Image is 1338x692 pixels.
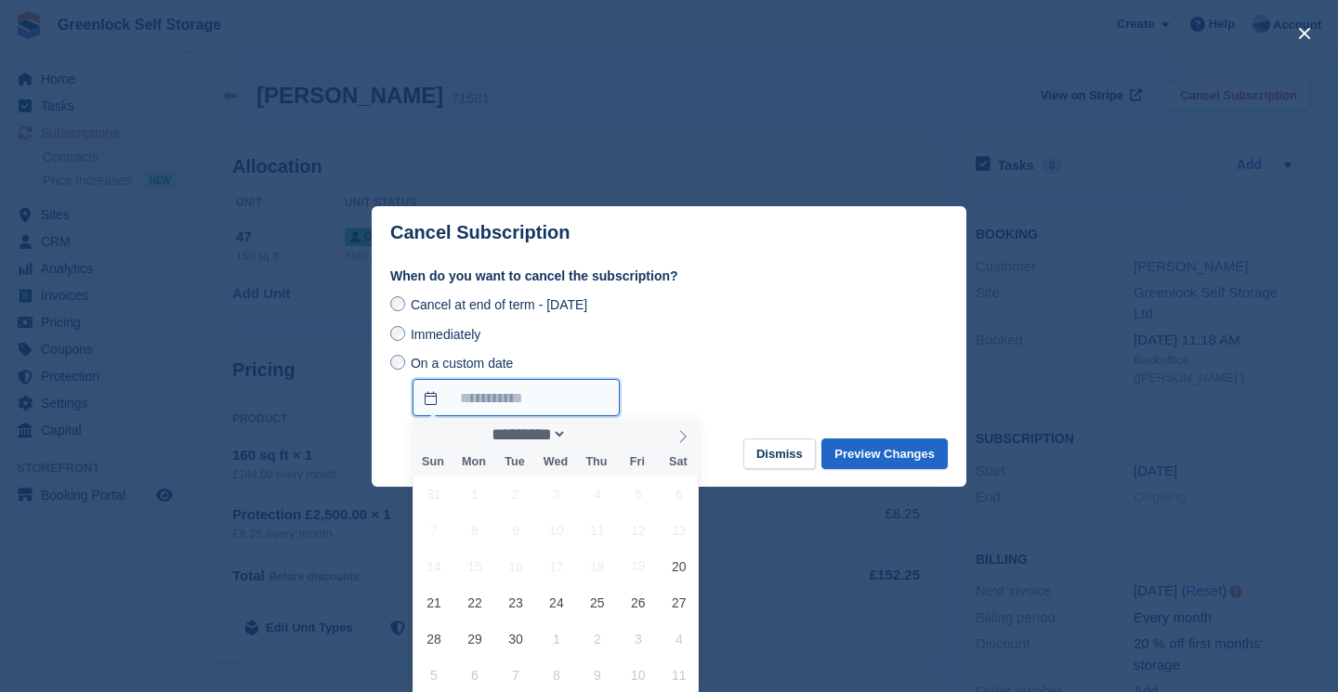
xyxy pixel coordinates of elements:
span: Cancel at end of term - [DATE] [411,297,587,312]
select: Month [486,424,568,444]
input: Cancel at end of term - [DATE] [390,296,405,311]
span: September 7, 2025 [415,512,452,548]
span: September 18, 2025 [579,548,615,584]
span: Immediately [411,327,480,342]
span: Thu [576,456,617,468]
input: Year [567,424,625,444]
button: Dismiss [743,438,816,469]
span: October 4, 2025 [661,620,697,657]
span: September 28, 2025 [415,620,452,657]
span: September 23, 2025 [497,584,533,620]
span: Sat [658,456,699,468]
button: Preview Changes [821,438,948,469]
span: September 25, 2025 [579,584,615,620]
span: Mon [453,456,494,468]
span: September 22, 2025 [456,584,492,620]
span: September 10, 2025 [538,512,574,548]
input: On a custom date [390,355,405,370]
span: October 2, 2025 [579,620,615,657]
span: September 20, 2025 [661,548,697,584]
span: September 29, 2025 [456,620,492,657]
span: September 19, 2025 [620,548,656,584]
span: September 12, 2025 [620,512,656,548]
span: September 14, 2025 [415,548,452,584]
span: September 3, 2025 [538,476,574,512]
span: September 17, 2025 [538,548,574,584]
span: October 3, 2025 [620,620,656,657]
span: September 4, 2025 [579,476,615,512]
span: September 24, 2025 [538,584,574,620]
span: September 2, 2025 [497,476,533,512]
span: September 8, 2025 [456,512,492,548]
span: October 1, 2025 [538,620,574,657]
span: Sun [413,456,453,468]
label: When do you want to cancel the subscription? [390,267,948,286]
span: September 11, 2025 [579,512,615,548]
span: August 31, 2025 [415,476,452,512]
p: Cancel Subscription [390,222,570,243]
span: September 9, 2025 [497,512,533,548]
span: September 15, 2025 [456,548,492,584]
span: On a custom date [411,356,514,371]
input: Immediately [390,326,405,341]
span: September 27, 2025 [661,584,697,620]
span: September 1, 2025 [456,476,492,512]
span: September 13, 2025 [661,512,697,548]
span: Tue [494,456,535,468]
span: Wed [535,456,576,468]
span: September 26, 2025 [620,584,656,620]
button: close [1290,19,1319,48]
span: Fri [617,456,658,468]
input: On a custom date [413,379,620,416]
span: September 5, 2025 [620,476,656,512]
span: September 21, 2025 [415,584,452,620]
span: September 16, 2025 [497,548,533,584]
span: September 6, 2025 [661,476,697,512]
span: September 30, 2025 [497,620,533,657]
